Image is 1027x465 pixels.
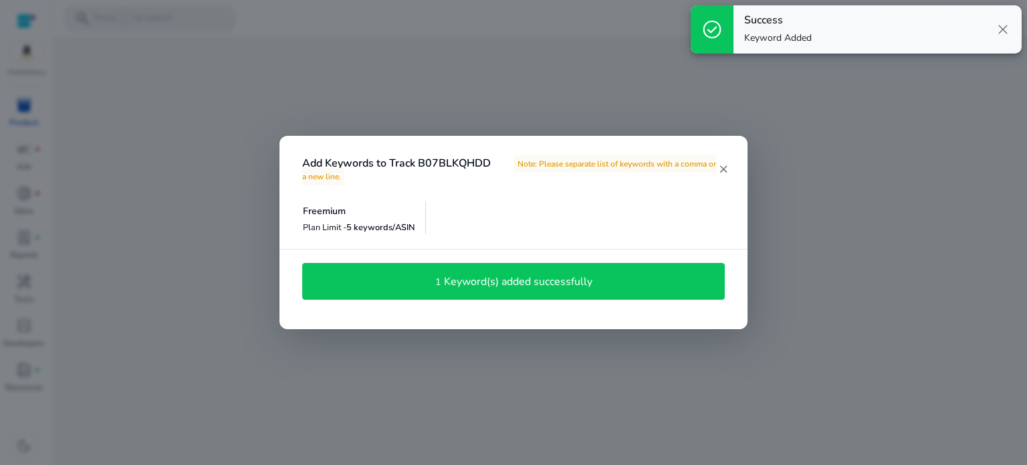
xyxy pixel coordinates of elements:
span: close [995,21,1011,37]
span: 5 keywords/ASIN [346,221,415,234]
h5: Freemium [303,206,415,217]
mat-icon: close [718,163,729,175]
p: Keyword Added [744,31,812,45]
h4: Add Keywords to Track B07BLKQHDD [302,157,718,183]
p: 1 [435,275,444,289]
span: Note: Please separate list of keywords with a comma or a new line. [302,155,716,185]
h4: Success [744,14,812,27]
span: check_circle [701,19,723,40]
p: Plan Limit - [303,221,415,234]
h4: Keyword(s) added successfully [444,276,592,288]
